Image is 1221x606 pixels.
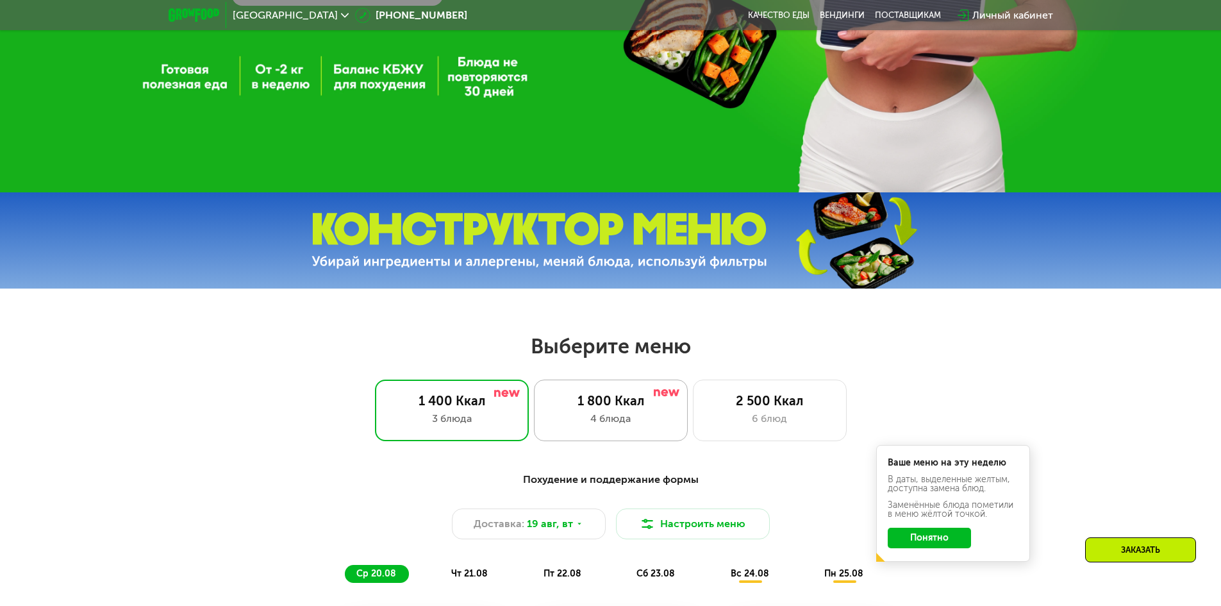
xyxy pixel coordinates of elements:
div: 6 блюд [706,411,833,426]
span: чт 21.08 [451,568,488,579]
button: Понятно [888,528,971,548]
div: 3 блюда [388,411,515,426]
span: пн 25.08 [824,568,863,579]
div: Личный кабинет [972,8,1053,23]
span: пт 22.08 [544,568,581,579]
button: Настроить меню [616,509,770,539]
a: Качество еды [748,10,810,21]
span: вс 24.08 [731,568,769,579]
div: Заказать [1085,537,1196,562]
div: 4 блюда [547,411,674,426]
a: Вендинги [820,10,865,21]
h2: Выберите меню [41,333,1180,359]
div: Ваше меню на эту неделю [888,459,1018,467]
a: [PHONE_NUMBER] [355,8,467,23]
div: Похудение и поддержание формы [231,472,990,488]
div: Заменённые блюда пометили в меню жёлтой точкой. [888,501,1018,519]
div: 1 800 Ккал [547,393,674,408]
div: 2 500 Ккал [706,393,833,408]
div: поставщикам [875,10,941,21]
span: ср 20.08 [356,568,396,579]
span: [GEOGRAPHIC_DATA] [233,10,338,21]
span: Доставка: [474,516,524,532]
div: 1 400 Ккал [388,393,515,408]
span: 19 авг, вт [527,516,573,532]
span: сб 23.08 [636,568,675,579]
div: В даты, выделенные желтым, доступна замена блюд. [888,475,1018,493]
